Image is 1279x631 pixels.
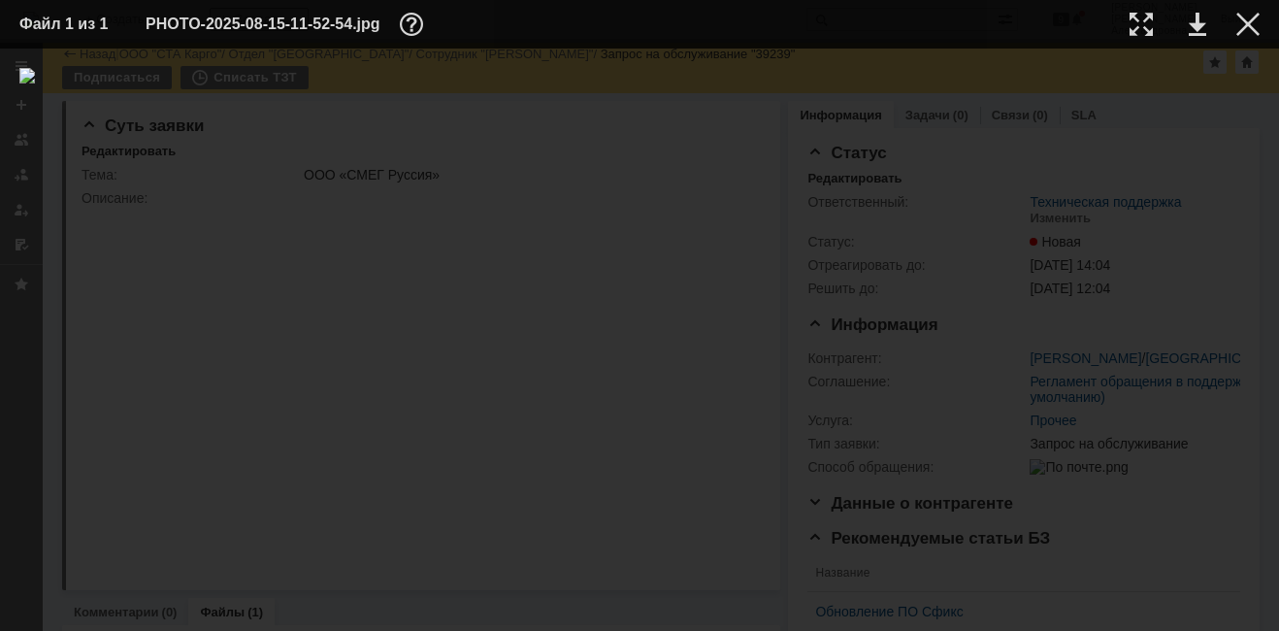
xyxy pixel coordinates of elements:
[19,17,116,32] div: Файл 1 из 1
[146,13,429,36] div: PHOTO-2025-08-15-11-52-54.jpg
[400,13,429,36] div: Дополнительная информация о файле (F11)
[1130,13,1153,36] div: Увеличить масштаб
[19,68,1260,612] img: download
[1236,13,1260,36] div: Закрыть окно (Esc)
[1189,13,1206,36] div: Скачать файл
